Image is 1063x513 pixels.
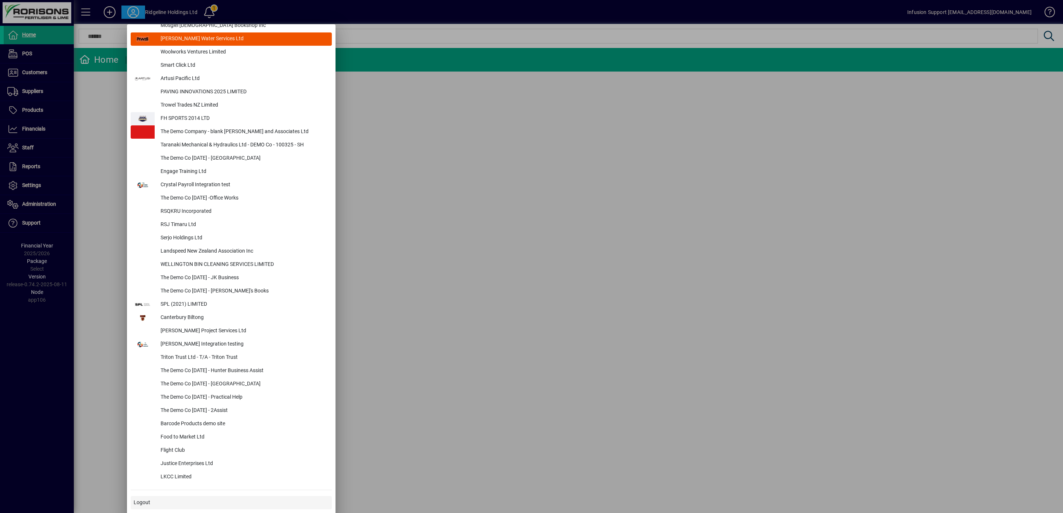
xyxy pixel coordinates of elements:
div: The Demo Co [DATE] -Office Works [155,192,332,205]
button: Logout [131,496,332,509]
span: Logout [134,499,150,506]
div: [PERSON_NAME] Integration testing [155,338,332,351]
button: The Demo Co [DATE] - [GEOGRAPHIC_DATA] [131,152,332,165]
div: The Demo Co [DATE] - [PERSON_NAME]'s Books [155,285,332,298]
button: Smart Click Ltd [131,59,332,72]
div: Landspeed New Zealand Association Inc [155,245,332,258]
button: LKCC Limited [131,471,332,484]
div: PAVING INNOVATIONS 2025 LIMITED [155,86,332,99]
div: Taranaki Mechanical & Hydraulics Ltd - DEMO Co - 100325 - SH [155,139,332,152]
button: The Demo Co [DATE] - [GEOGRAPHIC_DATA] [131,378,332,391]
div: The Demo Co [DATE] - Hunter Business Assist [155,364,332,378]
div: The Demo Co [DATE] - [GEOGRAPHIC_DATA] [155,152,332,165]
button: Taranaki Mechanical & Hydraulics Ltd - DEMO Co - 100325 - SH [131,139,332,152]
div: WELLINGTON BIN CLEANING SERVICES LIMITED [155,258,332,271]
button: Artusi Pacific Ltd [131,72,332,86]
button: The Demo Co [DATE] - [PERSON_NAME]'s Books [131,285,332,298]
div: Woolworks Ventures Limited [155,46,332,59]
button: Mosgiel [DEMOGRAPHIC_DATA] Bookshop Inc [131,19,332,32]
button: [PERSON_NAME] Integration testing [131,338,332,351]
div: Flight Club [155,444,332,457]
button: Serjo Holdings Ltd [131,232,332,245]
button: The Demo Co [DATE] - Hunter Business Assist [131,364,332,378]
div: FH SPORTS 2014 LTD [155,112,332,125]
button: The Demo Co [DATE] - JK Business [131,271,332,285]
div: The Demo Co [DATE] - JK Business [155,271,332,285]
button: Landspeed New Zealand Association Inc [131,245,332,258]
div: The Demo Company - blank [PERSON_NAME] and Associates Ltd [155,125,332,139]
button: Justice Enterprises Ltd [131,457,332,471]
div: Crystal Payroll Integration test [155,178,332,192]
div: Smart Click Ltd [155,59,332,72]
div: Trowel Trades NZ Limited [155,99,332,112]
button: [PERSON_NAME] Water Services Ltd [131,32,332,46]
div: Food to Market Ltd [155,431,332,444]
div: The Demo Co [DATE] - [GEOGRAPHIC_DATA] [155,378,332,391]
button: [PERSON_NAME] Project Services Ltd [131,325,332,338]
button: Triton Trust Ltd - T/A - Triton Trust [131,351,332,364]
div: The Demo Co [DATE] - 2Assist [155,404,332,417]
div: [PERSON_NAME] Project Services Ltd [155,325,332,338]
div: RSJ Timaru Ltd [155,218,332,232]
button: FH SPORTS 2014 LTD [131,112,332,125]
div: Serjo Holdings Ltd [155,232,332,245]
div: The Demo Co [DATE] - Practical Help [155,391,332,404]
div: Triton Trust Ltd - T/A - Triton Trust [155,351,332,364]
button: Flight Club [131,444,332,457]
div: LKCC Limited [155,471,332,484]
button: Food to Market Ltd [131,431,332,444]
button: SPL (2021) LIMITED [131,298,332,311]
div: [PERSON_NAME] Water Services Ltd [155,32,332,46]
button: Trowel Trades NZ Limited [131,99,332,112]
button: The Demo Co [DATE] - 2Assist [131,404,332,417]
button: Engage Training Ltd [131,165,332,178]
div: RSQKRU Incorporated [155,205,332,218]
button: RSQKRU Incorporated [131,205,332,218]
button: Barcode Products demo site [131,417,332,431]
div: Barcode Products demo site [155,417,332,431]
div: Artusi Pacific Ltd [155,72,332,86]
button: RSJ Timaru Ltd [131,218,332,232]
div: Engage Training Ltd [155,165,332,178]
div: Canterbury Biltong [155,311,332,325]
div: Justice Enterprises Ltd [155,457,332,471]
button: Crystal Payroll Integration test [131,178,332,192]
button: The Demo Co [DATE] - Practical Help [131,391,332,404]
div: SPL (2021) LIMITED [155,298,332,311]
button: Woolworks Ventures Limited [131,46,332,59]
button: The Demo Company - blank [PERSON_NAME] and Associates Ltd [131,125,332,139]
button: PAVING INNOVATIONS 2025 LIMITED [131,86,332,99]
button: WELLINGTON BIN CLEANING SERVICES LIMITED [131,258,332,271]
button: The Demo Co [DATE] -Office Works [131,192,332,205]
button: Canterbury Biltong [131,311,332,325]
div: Mosgiel [DEMOGRAPHIC_DATA] Bookshop Inc [155,19,332,32]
